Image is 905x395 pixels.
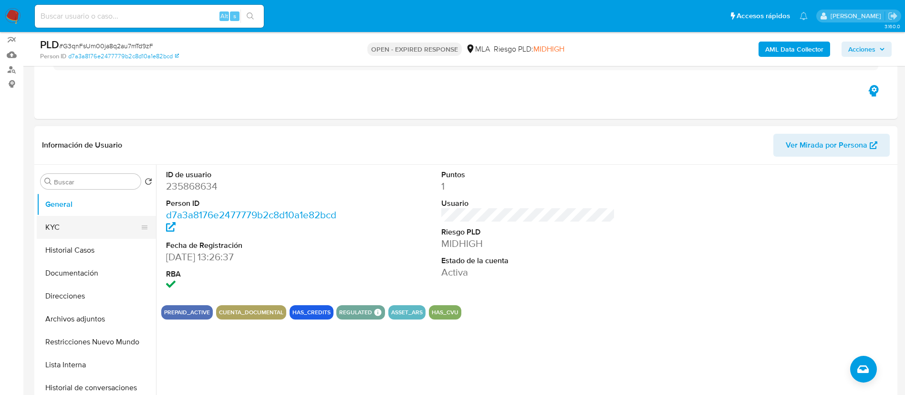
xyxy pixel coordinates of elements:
[737,11,790,21] span: Accesos rápidos
[786,134,867,157] span: Ver Mirada por Persona
[42,140,122,150] h1: Información de Usuario
[441,237,615,250] dd: MIDHIGH
[166,240,340,251] dt: Fecha de Registración
[37,285,156,308] button: Direcciones
[441,256,615,266] dt: Estado de la cuenta
[40,52,66,61] b: Person ID
[37,262,156,285] button: Documentación
[441,170,615,180] dt: Puntos
[166,198,340,209] dt: Person ID
[40,37,59,52] b: PLD
[367,43,462,56] p: OPEN - EXPIRED RESPONSE
[37,239,156,262] button: Historial Casos
[233,11,236,21] span: s
[54,178,137,186] input: Buscar
[68,52,179,61] a: d7a3a8176e2477779b2c8d10a1e82bcd
[466,44,490,54] div: MLA
[37,216,148,239] button: KYC
[166,180,340,193] dd: 235868634
[166,269,340,279] dt: RBA
[37,331,156,353] button: Restricciones Nuevo Mundo
[441,266,615,279] dd: Activa
[220,11,228,21] span: Alt
[37,353,156,376] button: Lista Interna
[145,178,152,188] button: Volver al orden por defecto
[848,42,875,57] span: Acciones
[842,42,892,57] button: Acciones
[888,11,898,21] a: Salir
[240,10,260,23] button: search-icon
[884,22,900,30] span: 3.160.0
[441,180,615,193] dd: 1
[759,42,830,57] button: AML Data Collector
[44,178,52,185] button: Buscar
[533,43,564,54] span: MIDHIGH
[800,12,808,20] a: Notificaciones
[765,42,823,57] b: AML Data Collector
[773,134,890,157] button: Ver Mirada por Persona
[166,208,336,235] a: d7a3a8176e2477779b2c8d10a1e82bcd
[166,250,340,264] dd: [DATE] 13:26:37
[441,198,615,209] dt: Usuario
[35,10,264,22] input: Buscar usuario o caso...
[37,308,156,331] button: Archivos adjuntos
[831,11,884,21] p: maria.acosta@mercadolibre.com
[37,193,156,216] button: General
[494,44,564,54] span: Riesgo PLD:
[59,41,153,51] span: # G3qnFsUm00ja8q2au7mTd9zF
[441,227,615,237] dt: Riesgo PLD
[166,170,340,180] dt: ID de usuario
